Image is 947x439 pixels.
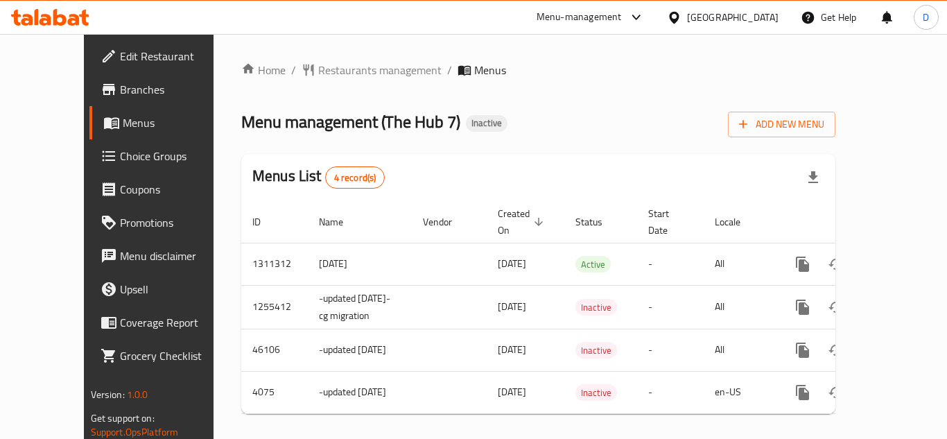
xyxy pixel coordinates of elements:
div: Menu-management [537,9,622,26]
td: - [637,329,704,371]
div: Inactive [575,384,617,401]
th: Actions [775,201,930,243]
button: more [786,334,819,367]
span: [DATE] [498,383,526,401]
span: Upsell [120,281,231,298]
div: Inactive [575,342,617,359]
div: Inactive [575,299,617,316]
span: Menus [474,62,506,78]
a: Promotions [89,206,242,239]
a: Coverage Report [89,306,242,339]
a: Grocery Checklist [89,339,242,372]
span: Get support on: [91,409,155,427]
td: 1255412 [241,285,308,329]
td: All [704,329,775,371]
span: Restaurants management [318,62,442,78]
span: Menu disclaimer [120,248,231,264]
td: 46106 [241,329,308,371]
button: Change Status [819,376,853,409]
span: Inactive [575,385,617,401]
button: more [786,376,819,409]
span: Branches [120,81,231,98]
a: Coupons [89,173,242,206]
span: Promotions [120,214,231,231]
span: Menu management ( The Hub 7 ) [241,106,460,137]
span: Status [575,214,620,230]
a: Restaurants management [302,62,442,78]
td: 4075 [241,371,308,413]
table: enhanced table [241,201,930,414]
h2: Menus List [252,166,385,189]
a: Home [241,62,286,78]
div: Export file [797,161,830,194]
td: [DATE] [308,243,412,285]
nav: breadcrumb [241,62,835,78]
span: Created On [498,205,548,239]
td: 1311312 [241,243,308,285]
a: Menus [89,106,242,139]
a: Edit Restaurant [89,40,242,73]
span: Inactive [466,117,507,129]
td: -updated [DATE] [308,371,412,413]
a: Menu disclaimer [89,239,242,273]
span: Inactive [575,300,617,316]
button: Change Status [819,334,853,367]
button: more [786,248,819,281]
td: - [637,243,704,285]
li: / [447,62,452,78]
button: more [786,291,819,324]
td: - [637,371,704,413]
button: Add New Menu [728,112,835,137]
span: Locale [715,214,758,230]
span: Add New Menu [739,116,824,133]
span: 1.0.0 [127,386,148,404]
span: Coverage Report [120,314,231,331]
span: Name [319,214,361,230]
span: [DATE] [498,298,526,316]
div: Inactive [466,115,507,132]
a: Choice Groups [89,139,242,173]
span: Active [575,257,611,273]
span: [DATE] [498,255,526,273]
div: Total records count [325,166,385,189]
span: Vendor [423,214,470,230]
td: - [637,285,704,329]
a: Branches [89,73,242,106]
span: Start Date [648,205,687,239]
span: Grocery Checklist [120,347,231,364]
td: All [704,285,775,329]
span: Version: [91,386,125,404]
a: Upsell [89,273,242,306]
span: Menus [123,114,231,131]
li: / [291,62,296,78]
span: Edit Restaurant [120,48,231,64]
div: [GEOGRAPHIC_DATA] [687,10,779,25]
span: [DATE] [498,341,526,359]
div: Active [575,256,611,273]
button: Change Status [819,291,853,324]
span: D [923,10,929,25]
td: All [704,243,775,285]
td: -updated [DATE]-cg migration [308,285,412,329]
span: ID [252,214,279,230]
span: Coupons [120,181,231,198]
span: Inactive [575,343,617,359]
td: -updated [DATE] [308,329,412,371]
span: 4 record(s) [326,171,385,184]
td: en-US [704,371,775,413]
button: Change Status [819,248,853,281]
span: Choice Groups [120,148,231,164]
